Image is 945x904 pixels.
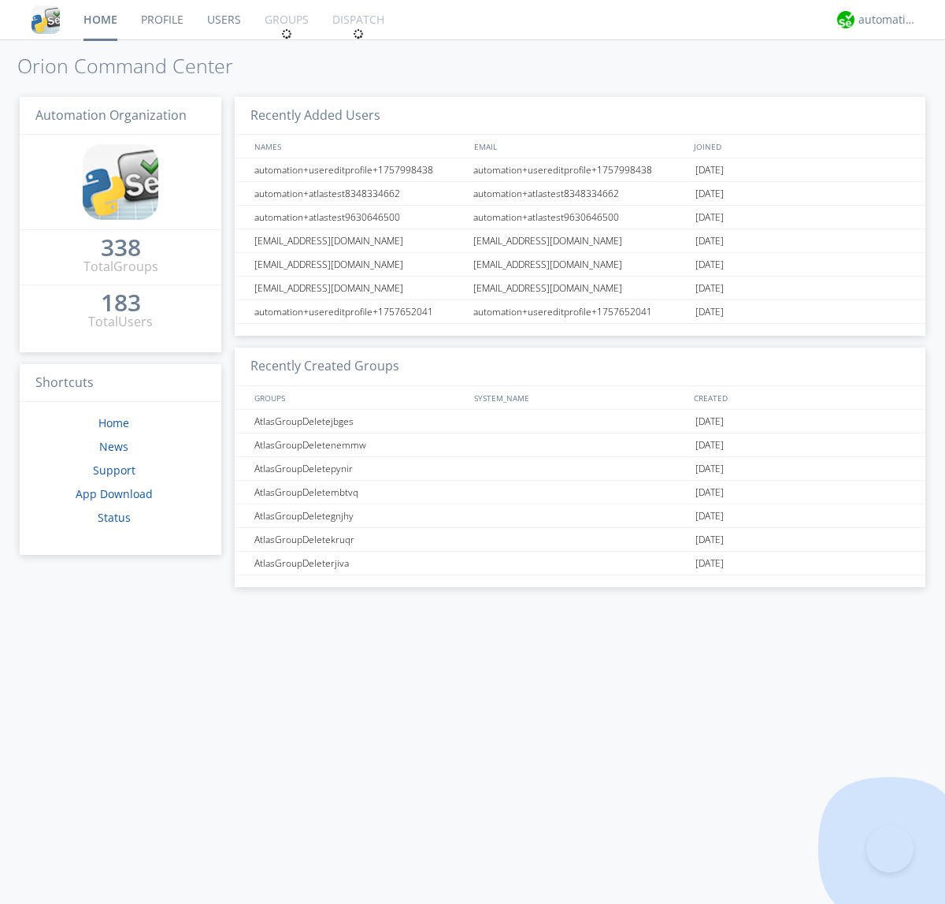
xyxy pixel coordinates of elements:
div: automation+usereditprofile+1757998438 [250,158,469,181]
span: Automation Organization [35,106,187,124]
a: Status [98,510,131,525]
a: [EMAIL_ADDRESS][DOMAIN_NAME][EMAIL_ADDRESS][DOMAIN_NAME][DATE] [235,229,925,253]
div: automation+atlastest8348334662 [469,182,691,205]
span: [DATE] [695,410,724,433]
h3: Recently Added Users [235,97,925,136]
div: automation+usereditprofile+1757652041 [469,300,691,323]
img: d2d01cd9b4174d08988066c6d424eccd [837,11,854,28]
a: automation+atlastest9630646500automation+atlastest9630646500[DATE] [235,206,925,229]
div: 183 [101,295,141,311]
div: automation+usereditprofile+1757652041 [250,300,469,323]
div: [EMAIL_ADDRESS][DOMAIN_NAME] [250,277,469,299]
img: cddb5a64eb264b2086981ab96f4c1ba7 [31,6,60,34]
a: automation+atlastest8348334662automation+atlastest8348334662[DATE] [235,182,925,206]
div: JOINED [690,135,910,158]
a: AtlasGroupDeletegnjhy[DATE] [235,504,925,528]
span: [DATE] [695,481,724,504]
span: [DATE] [695,158,724,182]
span: [DATE] [695,504,724,528]
a: AtlasGroupDeletenemmw[DATE] [235,433,925,457]
a: automation+usereditprofile+1757652041automation+usereditprofile+1757652041[DATE] [235,300,925,324]
h3: Shortcuts [20,364,221,403]
div: AtlasGroupDeletembtvq [250,481,469,504]
span: [DATE] [695,457,724,481]
span: [DATE] [695,300,724,324]
a: Home [98,415,129,430]
img: cddb5a64eb264b2086981ab96f4c1ba7 [83,144,158,220]
span: [DATE] [695,528,724,552]
div: [EMAIL_ADDRESS][DOMAIN_NAME] [250,253,469,276]
div: SYSTEM_NAME [470,386,690,409]
span: [DATE] [695,229,724,253]
div: AtlasGroupDeletepynir [250,457,469,480]
div: [EMAIL_ADDRESS][DOMAIN_NAME] [469,253,691,276]
div: GROUPS [250,386,466,409]
div: [EMAIL_ADDRESS][DOMAIN_NAME] [250,229,469,252]
div: [EMAIL_ADDRESS][DOMAIN_NAME] [469,277,691,299]
div: [EMAIL_ADDRESS][DOMAIN_NAME] [469,229,691,252]
div: NAMES [250,135,466,158]
div: AtlasGroupDeleterjiva [250,552,469,575]
div: EMAIL [470,135,690,158]
div: Total Users [88,313,153,331]
a: News [99,439,128,454]
div: AtlasGroupDeletekruqr [250,528,469,551]
span: [DATE] [695,277,724,300]
iframe: Toggle Customer Support [866,825,913,872]
a: AtlasGroupDeletejbges[DATE] [235,410,925,433]
div: automation+atlastest8348334662 [250,182,469,205]
a: Support [93,463,135,478]
div: automation+atlas [858,12,917,28]
span: [DATE] [695,552,724,575]
a: AtlasGroupDeleterjiva[DATE] [235,552,925,575]
div: automation+atlastest9630646500 [250,206,469,229]
img: spin.svg [281,28,292,39]
a: [EMAIL_ADDRESS][DOMAIN_NAME][EMAIL_ADDRESS][DOMAIN_NAME][DATE] [235,253,925,277]
a: 338 [101,240,141,258]
a: automation+usereditprofile+1757998438automation+usereditprofile+1757998438[DATE] [235,158,925,182]
a: AtlasGroupDeletekruqr[DATE] [235,528,925,552]
div: AtlasGroupDeletenemmw [250,433,469,456]
div: Total Groups [83,258,158,276]
span: [DATE] [695,433,724,457]
a: [EMAIL_ADDRESS][DOMAIN_NAME][EMAIL_ADDRESS][DOMAIN_NAME][DATE] [235,277,925,300]
div: automation+usereditprofile+1757998438 [469,158,691,181]
div: 338 [101,240,141,255]
a: 183 [101,295,141,313]
div: AtlasGroupDeletegnjhy [250,504,469,527]
a: App Download [76,486,153,501]
span: [DATE] [695,182,724,206]
img: spin.svg [353,28,364,39]
div: CREATED [690,386,910,409]
a: AtlasGroupDeletepynir[DATE] [235,457,925,481]
h3: Recently Created Groups [235,348,925,386]
a: AtlasGroupDeletembtvq[DATE] [235,481,925,504]
span: [DATE] [695,206,724,229]
div: AtlasGroupDeletejbges [250,410,469,433]
div: automation+atlastest9630646500 [469,206,691,229]
span: [DATE] [695,253,724,277]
